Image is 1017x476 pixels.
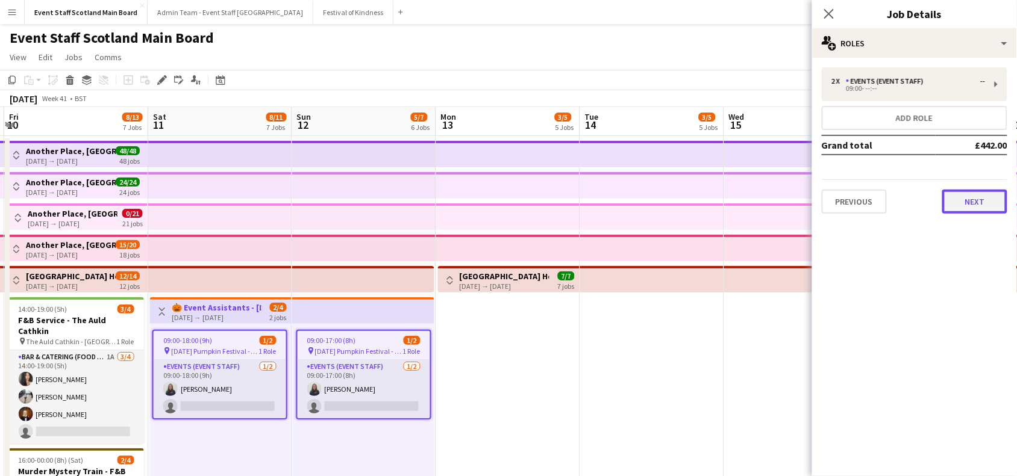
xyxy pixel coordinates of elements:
div: 24 jobs [119,187,140,197]
div: 12 jobs [119,280,140,291]
span: Wed [729,111,745,122]
div: -- [980,77,985,85]
div: 21 jobs [122,218,143,228]
span: 48/48 [116,146,140,155]
h3: Another Place, [GEOGRAPHIC_DATA] - Front of House [26,177,116,188]
span: 3/4 [117,304,134,314]
div: [DATE] → [DATE] [460,282,549,291]
div: 5 Jobs [699,123,718,132]
h3: [GEOGRAPHIC_DATA] Hotel - Service Staff [26,271,116,282]
span: 7/7 [558,271,575,280]
h3: Another Place, [GEOGRAPHIC_DATA] - Front of House [26,146,116,156]
span: Fri [9,111,19,122]
button: Admin Team - Event Staff [GEOGRAPHIC_DATA] [148,1,313,24]
app-card-role: Events (Event Staff)1/209:00-17:00 (8h)[PERSON_NAME] [298,360,430,418]
span: 13 [439,118,457,132]
span: 0/21 [122,209,143,218]
h3: [GEOGRAPHIC_DATA] Hotel - Service Staff [460,271,549,282]
h3: Another Place, [GEOGRAPHIC_DATA] - Kitchen [PERSON_NAME] [28,208,117,219]
span: 2/4 [270,303,287,312]
div: [DATE] → [DATE] [172,313,261,322]
td: £442.00 [936,135,1007,155]
button: Event Staff Scotland Main Board [25,1,148,24]
div: [DATE] [10,93,37,105]
span: 3/5 [699,113,716,122]
div: Events (Event Staff) [846,77,928,85]
div: [DATE] → [DATE] [26,156,116,165]
span: 11 [151,118,166,132]
div: Roles [812,29,1017,58]
div: [DATE] → [DATE] [26,250,116,259]
span: Sat [153,111,166,122]
span: 09:00-18:00 (9h) [163,336,212,345]
app-card-role: Bar & Catering (Food & Beverage Service)1A3/414:00-19:00 (5h)[PERSON_NAME][PERSON_NAME][PERSON_NAME] [9,350,144,444]
span: 15/20 [116,240,140,249]
div: 6 Jobs [411,123,430,132]
span: 16:00-00:00 (8h) (Sat) [19,456,84,465]
div: 7 jobs [558,280,575,291]
div: 09:00- --:-- [831,85,985,91]
div: 2 x [831,77,846,85]
span: 1 Role [117,337,134,346]
span: 8/11 [266,113,287,122]
app-job-card: 09:00-18:00 (9h)1/2 [DATE] Pumpkin Festival - [GEOGRAPHIC_DATA]1 RoleEvents (Event Staff)1/209:00... [152,330,287,419]
span: [DATE] Pumpkin Festival - [GEOGRAPHIC_DATA] [315,347,403,356]
span: 3/5 [555,113,572,122]
span: 09:00-17:00 (8h) [307,336,356,345]
span: 1 Role [403,347,421,356]
button: Next [942,190,1007,214]
div: 18 jobs [119,249,140,259]
h3: Job Details [812,6,1017,22]
div: 5 Jobs [555,123,574,132]
td: Grand total [822,135,936,155]
span: 14:00-19:00 (5h) [19,304,67,314]
div: [DATE] → [DATE] [26,188,116,197]
button: Add role [822,106,1007,130]
span: 14 [583,118,599,132]
button: Festival of Kindness [313,1,393,24]
a: Edit [34,49,57,65]
h3: F&B Service - The Auld Cathkin [9,315,144,336]
h3: 🎃 Event Assistants - [DATE] Pumpkin Festival 🎃 [172,302,261,313]
div: 48 jobs [119,155,140,165]
app-job-card: 09:00-17:00 (8h)1/2 [DATE] Pumpkin Festival - [GEOGRAPHIC_DATA]1 RoleEvents (Event Staff)1/209:00... [296,330,431,419]
span: Jobs [64,52,83,63]
span: Mon [441,111,457,122]
div: 7 Jobs [267,123,286,132]
span: 8/13 [122,113,143,122]
span: 1 Role [259,347,277,356]
a: Jobs [60,49,87,65]
h3: Another Place, [GEOGRAPHIC_DATA] - Front of House [26,240,116,250]
span: [DATE] Pumpkin Festival - [GEOGRAPHIC_DATA] [171,347,259,356]
span: 12 [295,118,311,132]
span: Tue [585,111,599,122]
app-card-role: Events (Event Staff)1/209:00-18:00 (9h)[PERSON_NAME] [154,360,286,418]
span: 12/14 [116,271,140,280]
span: 2/4 [117,456,134,465]
button: Previous [822,190,887,214]
app-job-card: 14:00-19:00 (5h)3/4F&B Service - The Auld Cathkin The Auld Cathkin - [GEOGRAPHIC_DATA]1 RoleBar &... [9,297,144,444]
span: 24/24 [116,178,140,187]
span: 1/2 [404,336,421,345]
div: [DATE] → [DATE] [28,219,117,228]
div: 2 jobs [270,312,287,322]
a: Comms [90,49,127,65]
span: Comms [95,52,122,63]
span: 15 [727,118,745,132]
span: Week 41 [40,94,70,103]
div: BST [75,94,87,103]
span: The Auld Cathkin - [GEOGRAPHIC_DATA] [27,337,117,346]
span: 1/2 [260,336,277,345]
div: 7 Jobs [123,123,142,132]
span: Sun [297,111,311,122]
span: 5/7 [411,113,428,122]
div: [DATE] → [DATE] [26,282,116,291]
span: View [10,52,27,63]
a: View [5,49,31,65]
span: Edit [39,52,52,63]
h1: Event Staff Scotland Main Board [10,29,214,47]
